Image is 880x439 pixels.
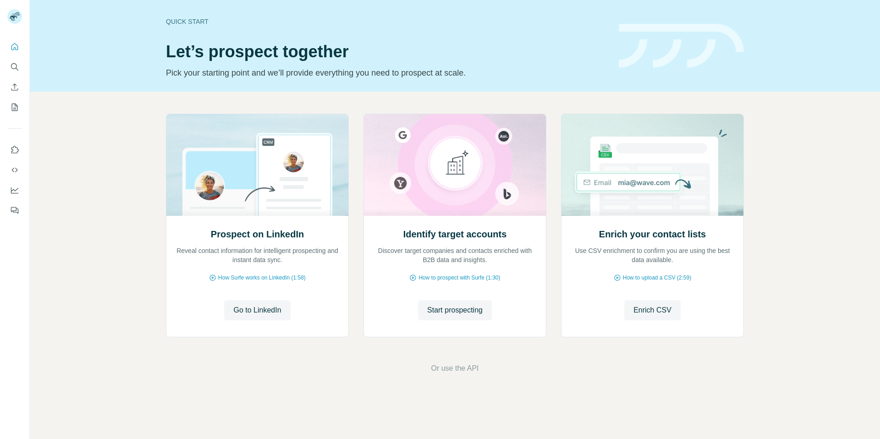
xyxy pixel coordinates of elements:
p: Reveal contact information for intelligent prospecting and instant data sync. [176,246,339,264]
button: Use Surfe API [7,162,22,178]
h1: Let’s prospect together [166,43,608,61]
button: Enrich CSV [7,79,22,95]
span: How to upload a CSV (2:59) [623,274,691,282]
img: banner [619,24,744,68]
span: Start prospecting [427,305,483,316]
p: Use CSV enrichment to confirm you are using the best data available. [571,246,734,264]
h2: Prospect on LinkedIn [211,228,304,241]
span: How Surfe works on LinkedIn (1:58) [218,274,306,282]
span: Go to LinkedIn [233,305,281,316]
span: How to prospect with Surfe (1:30) [418,274,500,282]
img: Identify target accounts [363,114,546,216]
p: Discover target companies and contacts enriched with B2B data and insights. [373,246,537,264]
button: Go to LinkedIn [224,300,290,320]
button: Quick start [7,38,22,55]
img: Prospect on LinkedIn [166,114,349,216]
div: Quick start [166,17,608,26]
button: Search [7,59,22,75]
h2: Identify target accounts [403,228,507,241]
button: Start prospecting [418,300,492,320]
p: Pick your starting point and we’ll provide everything you need to prospect at scale. [166,66,608,79]
button: Dashboard [7,182,22,198]
span: Enrich CSV [633,305,671,316]
button: Or use the API [431,363,478,374]
button: My lists [7,99,22,115]
button: Enrich CSV [624,300,681,320]
button: Use Surfe on LinkedIn [7,142,22,158]
button: Feedback [7,202,22,219]
h2: Enrich your contact lists [599,228,706,241]
img: Enrich your contact lists [561,114,744,216]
